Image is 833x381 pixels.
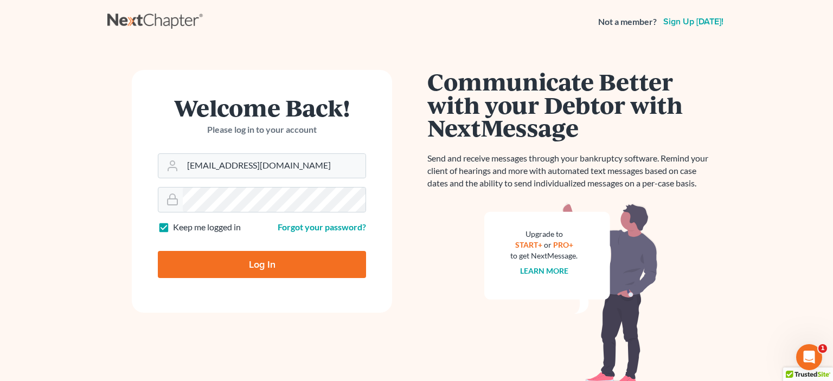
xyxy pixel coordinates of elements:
div: to get NextMessage. [510,250,578,261]
a: Learn more [520,266,568,275]
input: Email Address [183,154,366,178]
strong: Not a member? [598,16,657,28]
a: START+ [515,240,542,249]
a: PRO+ [553,240,573,249]
a: Sign up [DATE]! [661,17,726,26]
label: Keep me logged in [173,221,241,234]
div: Upgrade to [510,229,578,240]
a: Forgot your password? [278,222,366,232]
h1: Communicate Better with your Debtor with NextMessage [427,70,715,139]
iframe: Intercom live chat [796,344,822,370]
span: or [544,240,552,249]
p: Send and receive messages through your bankruptcy software. Remind your client of hearings and mo... [427,152,715,190]
input: Log In [158,251,366,278]
span: 1 [818,344,827,353]
p: Please log in to your account [158,124,366,136]
h1: Welcome Back! [158,96,366,119]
